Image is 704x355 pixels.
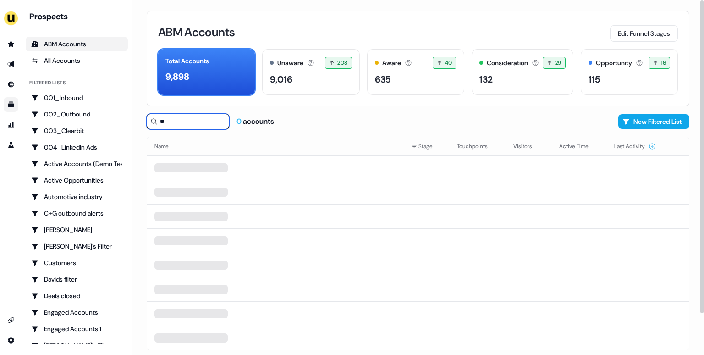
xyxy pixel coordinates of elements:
[270,72,292,86] div: 9,016
[31,242,122,251] div: [PERSON_NAME]'s Filter
[26,288,128,303] a: Go to Deals closed
[26,239,128,254] a: Go to Charlotte's Filter
[610,25,678,42] button: Edit Funnel Stages
[31,308,122,317] div: Engaged Accounts
[236,116,243,126] span: 0
[26,53,128,68] a: All accounts
[31,56,122,65] div: All Accounts
[479,72,493,86] div: 132
[26,222,128,237] a: Go to Charlotte Stone
[26,156,128,171] a: Go to Active Accounts (Demo Test)
[4,333,18,348] a: Go to integrations
[236,116,274,127] div: accounts
[375,72,390,86] div: 635
[165,56,209,66] div: Total Accounts
[31,93,122,102] div: 001_Inbound
[158,26,235,38] h3: ABM Accounts
[513,138,543,155] button: Visitors
[337,58,347,67] span: 208
[26,206,128,221] a: Go to C+G outbound alerts
[26,123,128,138] a: Go to 003_Clearbit
[445,58,452,67] span: 40
[4,138,18,152] a: Go to experiments
[4,313,18,327] a: Go to integrations
[147,137,404,155] th: Name
[411,142,442,151] div: Stage
[26,322,128,336] a: Go to Engaged Accounts 1
[31,143,122,152] div: 004_LinkedIn Ads
[26,37,128,51] a: ABM Accounts
[26,272,128,287] a: Go to Davids filter
[596,58,632,68] div: Opportunity
[4,97,18,112] a: Go to templates
[26,305,128,320] a: Go to Engaged Accounts
[26,255,128,270] a: Go to Customers
[277,58,303,68] div: Unaware
[661,58,666,67] span: 16
[559,138,599,155] button: Active Time
[4,77,18,92] a: Go to Inbound
[31,209,122,218] div: C+G outbound alerts
[26,173,128,188] a: Go to Active Opportunities
[26,189,128,204] a: Go to Automotive industry
[31,110,122,119] div: 002_Outbound
[26,140,128,155] a: Go to 004_LinkedIn Ads
[26,338,128,353] a: Go to Geneviève's Filter
[26,90,128,105] a: Go to 001_Inbound
[31,176,122,185] div: Active Opportunities
[31,291,122,300] div: Deals closed
[487,58,528,68] div: Consideration
[588,72,600,86] div: 115
[31,126,122,135] div: 003_Clearbit
[26,107,128,122] a: Go to 002_Outbound
[457,138,499,155] button: Touchpoints
[614,138,656,155] button: Last Activity
[31,258,122,267] div: Customers
[618,114,689,129] button: New Filtered List
[31,324,122,333] div: Engaged Accounts 1
[31,39,122,49] div: ABM Accounts
[31,159,122,168] div: Active Accounts (Demo Test)
[4,37,18,51] a: Go to prospects
[31,275,122,284] div: Davids filter
[31,192,122,201] div: Automotive industry
[29,79,66,87] div: Filtered lists
[382,58,401,68] div: Aware
[31,225,122,234] div: [PERSON_NAME]
[555,58,561,67] span: 29
[4,117,18,132] a: Go to attribution
[31,341,122,350] div: [PERSON_NAME]'s Filter
[29,11,128,22] div: Prospects
[4,57,18,72] a: Go to outbound experience
[165,70,189,83] div: 9,898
